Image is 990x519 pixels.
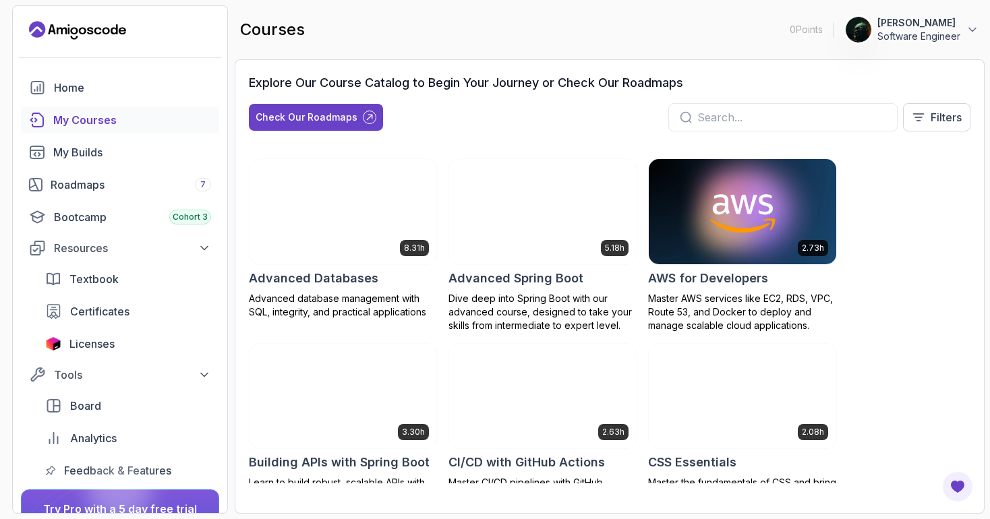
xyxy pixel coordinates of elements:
a: feedback [37,457,219,484]
div: Check Our Roadmaps [256,111,357,124]
p: 2.73h [802,243,824,253]
img: CI/CD with GitHub Actions card [449,344,637,449]
button: Open Feedback Button [941,470,974,503]
a: analytics [37,425,219,452]
a: builds [21,139,219,166]
p: [PERSON_NAME] [877,16,960,30]
div: Resources [54,240,211,256]
h2: courses [240,19,305,40]
button: user profile image[PERSON_NAME]Software Engineer [845,16,979,43]
img: Building APIs with Spring Boot card [250,344,437,449]
h2: AWS for Developers [648,269,768,288]
p: Advanced database management with SQL, integrity, and practical applications [249,292,438,319]
a: textbook [37,266,219,293]
p: 8.31h [404,243,425,253]
span: Board [70,398,101,414]
img: jetbrains icon [45,337,61,350]
a: home [21,74,219,101]
div: My Courses [53,112,211,128]
img: CSS Essentials card [649,344,836,449]
img: user profile image [846,17,871,42]
p: 2.08h [802,427,824,437]
h3: Explore Our Course Catalog to Begin Your Journey or Check Our Roadmaps [249,73,683,92]
a: bootcamp [21,204,219,231]
button: Tools [21,363,219,387]
p: 3.30h [402,427,425,437]
span: Textbook [69,271,119,287]
div: My Builds [53,144,211,160]
span: Licenses [69,336,115,352]
button: Filters [903,103,970,131]
p: Dive deep into Spring Boot with our advanced course, designed to take your skills from intermedia... [448,292,637,332]
p: Filters [931,109,962,125]
p: Master CI/CD pipelines with GitHub Actions, automate deployments, and implement DevOps best pract... [448,476,637,516]
p: 5.18h [605,243,624,253]
a: CSS Essentials card2.08hCSS EssentialsMaster the fundamentals of CSS and bring your websites to l... [648,343,837,517]
p: Software Engineer [877,30,960,43]
div: Bootcamp [54,209,211,225]
a: board [37,392,219,419]
a: courses [21,106,219,133]
h2: CI/CD with GitHub Actions [448,453,605,472]
img: AWS for Developers card [649,159,836,264]
a: Advanced Databases card8.31hAdvanced DatabasesAdvanced database management with SQL, integrity, a... [249,158,438,319]
a: certificates [37,298,219,325]
div: Tools [54,367,211,383]
h2: Advanced Databases [249,269,378,288]
a: Landing page [29,20,126,41]
a: licenses [37,330,219,357]
input: Search... [697,109,886,125]
button: Check Our Roadmaps [249,104,383,131]
p: 2.63h [602,427,624,437]
span: Feedback & Features [64,462,171,479]
p: 0 Points [790,23,823,36]
h2: Building APIs with Spring Boot [249,453,430,472]
span: Cohort 3 [173,212,208,222]
a: AWS for Developers card2.73hAWS for DevelopersMaster AWS services like EC2, RDS, VPC, Route 53, a... [648,158,837,332]
img: Advanced Spring Boot card [449,159,637,264]
button: Resources [21,236,219,260]
span: 7 [200,179,206,190]
a: CI/CD with GitHub Actions card2.63hCI/CD with GitHub ActionsMaster CI/CD pipelines with GitHub Ac... [448,343,637,517]
h2: Advanced Spring Boot [448,269,583,288]
img: Advanced Databases card [250,159,437,264]
span: Analytics [70,430,117,446]
div: Roadmaps [51,177,211,193]
a: Advanced Spring Boot card5.18hAdvanced Spring BootDive deep into Spring Boot with our advanced co... [448,158,637,332]
p: Master the fundamentals of CSS and bring your websites to life with style and structure. [648,476,837,516]
h2: CSS Essentials [648,453,736,472]
p: Master AWS services like EC2, RDS, VPC, Route 53, and Docker to deploy and manage scalable cloud ... [648,292,837,332]
span: Certificates [70,303,129,319]
a: roadmaps [21,171,219,198]
div: Home [54,80,211,96]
